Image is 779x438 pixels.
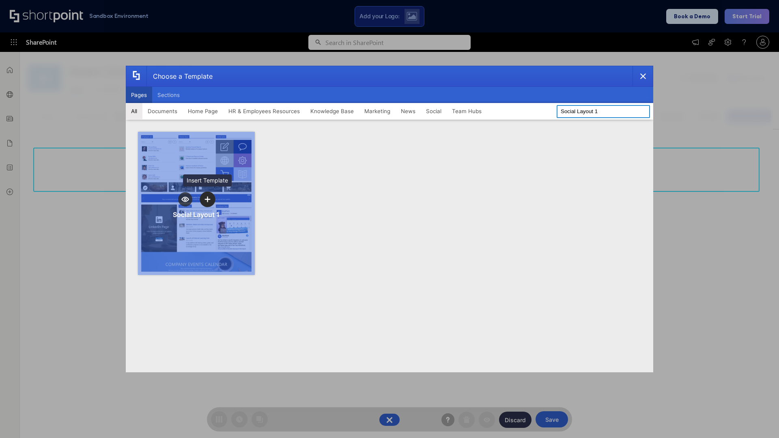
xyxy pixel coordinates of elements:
[152,87,185,103] button: Sections
[447,103,487,119] button: Team Hubs
[126,87,152,103] button: Pages
[305,103,359,119] button: Knowledge Base
[142,103,183,119] button: Documents
[126,66,653,372] div: template selector
[183,103,223,119] button: Home Page
[173,210,219,219] div: Social Layout 1
[126,103,142,119] button: All
[359,103,396,119] button: Marketing
[738,399,779,438] iframe: Chat Widget
[396,103,421,119] button: News
[421,103,447,119] button: Social
[146,66,213,86] div: Choose a Template
[557,105,650,118] input: Search
[223,103,305,119] button: HR & Employees Resources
